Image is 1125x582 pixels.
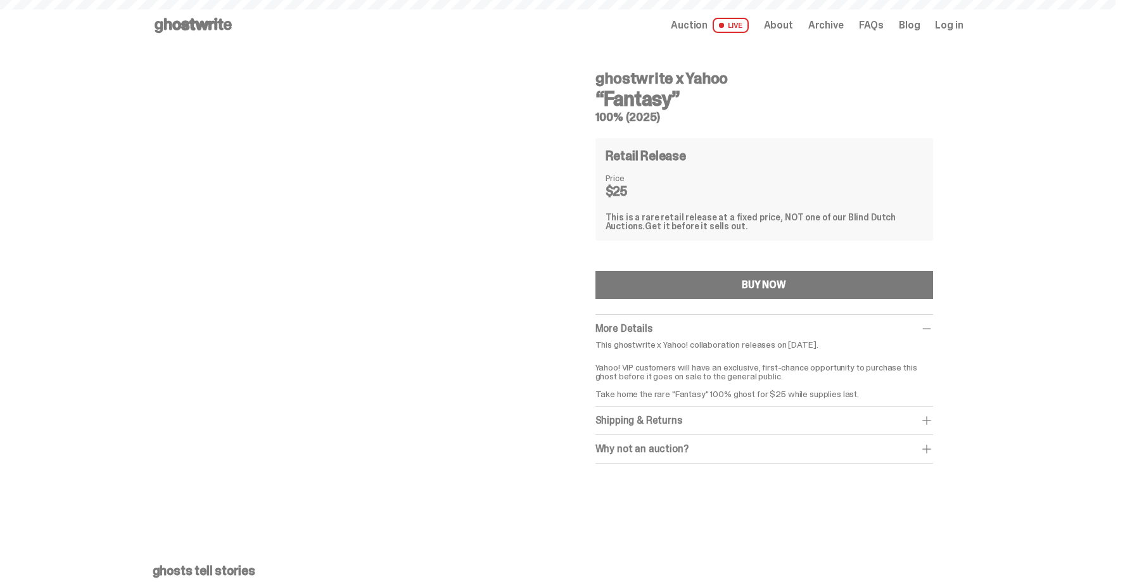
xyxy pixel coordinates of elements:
span: LIVE [713,18,749,33]
span: Auction [671,20,708,30]
span: More Details [595,322,652,335]
a: Log in [935,20,963,30]
dd: $25 [606,185,669,198]
p: Yahoo! VIP customers will have an exclusive, first-chance opportunity to purchase this ghost befo... [595,354,933,398]
div: Why not an auction? [595,443,933,455]
a: Archive [808,20,844,30]
a: About [764,20,793,30]
h3: “Fantasy” [595,89,933,109]
div: Shipping & Returns [595,414,933,427]
span: Get it before it sells out. [645,220,747,232]
a: Blog [899,20,920,30]
p: ghosts tell stories [153,564,963,577]
div: BUY NOW [742,280,786,290]
h4: ghostwrite x Yahoo [595,71,933,86]
dt: Price [606,174,669,182]
button: BUY NOW [595,271,933,299]
p: This ghostwrite x Yahoo! collaboration releases on [DATE]. [595,340,933,349]
a: Auction LIVE [671,18,748,33]
div: This is a rare retail release at a fixed price, NOT one of our Blind Dutch Auctions. [606,213,923,231]
a: FAQs [859,20,884,30]
h5: 100% (2025) [595,111,933,123]
h4: Retail Release [606,149,686,162]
